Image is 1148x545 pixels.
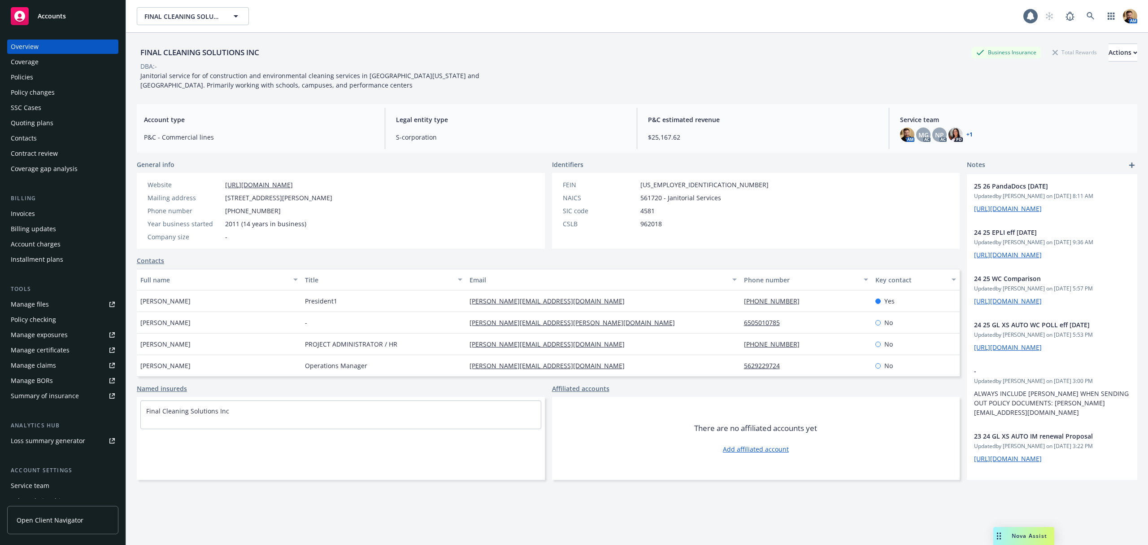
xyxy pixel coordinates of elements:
a: Policy changes [7,85,118,100]
a: Manage exposures [7,328,118,342]
a: Coverage [7,55,118,69]
span: 4581 [640,206,655,215]
div: FEIN [563,180,637,189]
span: P&C estimated revenue [648,115,878,124]
span: [US_EMPLOYER_IDENTIFICATION_NUMBER] [640,180,769,189]
div: Manage certificates [11,343,70,357]
a: [URL][DOMAIN_NAME] [974,454,1042,463]
span: 24 25 EPLI eff [DATE] [974,228,1107,237]
a: Affiliated accounts [552,384,609,393]
span: NP [935,130,944,140]
div: Coverage [11,55,39,69]
div: Website [148,180,222,189]
div: Policy checking [11,312,56,327]
span: Operations Manager [305,361,367,370]
a: Switch app [1102,7,1120,25]
div: Drag to move [993,527,1004,545]
span: MG [918,130,929,140]
span: [PHONE_NUMBER] [225,206,281,215]
div: Installment plans [11,252,63,267]
a: [PERSON_NAME][EMAIL_ADDRESS][DOMAIN_NAME] [470,361,632,370]
span: P&C - Commercial lines [144,132,374,142]
span: ENDTs pre-Authorization up to $200 for COIs recvd from insred: [DATE] [974,478,1107,497]
button: Email [466,269,740,290]
span: No [884,361,893,370]
button: Full name [137,269,301,290]
div: Manage claims [11,358,56,373]
span: Updated by [PERSON_NAME] on [DATE] 9:36 AM [974,238,1130,246]
span: 561720 - Janitorial Services [640,193,721,202]
div: Title [305,275,452,285]
a: Contacts [137,256,164,265]
div: 24 25 WC ComparisonUpdatedby [PERSON_NAME] on [DATE] 5:57 PM[URL][DOMAIN_NAME] [967,267,1137,313]
a: 5629229724 [744,361,787,370]
span: 24 25 GL XS AUTO WC POLL eff [DATE] [974,320,1107,330]
span: Notes [967,160,985,171]
div: NAICS [563,193,637,202]
div: Coverage gap analysis [11,162,78,176]
a: [PERSON_NAME][EMAIL_ADDRESS][PERSON_NAME][DOMAIN_NAME] [470,318,682,327]
a: [PHONE_NUMBER] [744,297,807,305]
a: Policies [7,70,118,84]
span: Open Client Navigator [17,515,83,525]
div: SSC Cases [11,101,41,115]
a: [PERSON_NAME][EMAIL_ADDRESS][DOMAIN_NAME] [470,340,632,348]
a: Summary of insurance [7,389,118,403]
span: 23 24 GL XS AUTO IM renewal Proposal [974,431,1107,441]
a: Quoting plans [7,116,118,130]
div: Company size [148,232,222,242]
span: Account type [144,115,374,124]
span: PROJECT ADMINISTRATOR / HR [305,339,397,349]
span: Nova Assist [1012,532,1047,540]
a: [URL][DOMAIN_NAME] [974,251,1042,259]
div: Summary of insurance [11,389,79,403]
div: Billing [7,194,118,203]
span: - [225,232,227,242]
a: Manage files [7,297,118,312]
div: Sales relationships [11,494,68,508]
a: [URL][DOMAIN_NAME] [974,343,1042,352]
a: Coverage gap analysis [7,162,118,176]
button: Phone number [740,269,872,290]
span: 2011 (14 years in business) [225,219,306,229]
a: Contract review [7,146,118,161]
span: [PERSON_NAME] [140,296,191,306]
span: - [974,366,1107,376]
span: 24 25 WC Comparison [974,274,1107,283]
div: Mailing address [148,193,222,202]
div: Full name [140,275,288,285]
img: photo [1123,9,1137,23]
div: Total Rewards [1048,47,1101,58]
span: Accounts [38,13,66,20]
div: Account charges [11,237,61,251]
a: +1 [966,132,973,137]
div: 24 25 EPLI eff [DATE]Updatedby [PERSON_NAME] on [DATE] 9:36 AM[URL][DOMAIN_NAME] [967,220,1137,267]
a: Search [1082,7,1100,25]
a: [URL][DOMAIN_NAME] [225,180,293,189]
a: Service team [7,479,118,493]
span: FINAL CLEANING SOLUTIONS INC [144,12,222,21]
span: Updated by [PERSON_NAME] on [DATE] 8:11 AM [974,192,1130,200]
span: 25 26 PandaDocs [DATE] [974,181,1107,191]
a: Add affiliated account [723,444,789,454]
div: Year business started [148,219,222,229]
div: 23 24 GL XS AUTO IM renewal ProposalUpdatedby [PERSON_NAME] on [DATE] 3:22 PM[URL][DOMAIN_NAME] [967,424,1137,470]
span: Yes [884,296,895,306]
a: Account charges [7,237,118,251]
div: DBA: - [140,62,157,71]
a: Invoices [7,207,118,221]
span: 962018 [640,219,662,229]
a: [PHONE_NUMBER] [744,340,807,348]
span: [PERSON_NAME] [140,339,191,349]
a: Manage BORs [7,374,118,388]
div: Actions [1109,44,1137,61]
div: Manage BORs [11,374,53,388]
a: 6505010785 [744,318,787,327]
span: [STREET_ADDRESS][PERSON_NAME] [225,193,332,202]
span: S-corporation [396,132,626,142]
a: Start snowing [1040,7,1058,25]
div: Overview [11,40,39,54]
a: Final Cleaning Solutions Inc [146,407,229,415]
span: No [884,339,893,349]
span: [PERSON_NAME] [140,318,191,327]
